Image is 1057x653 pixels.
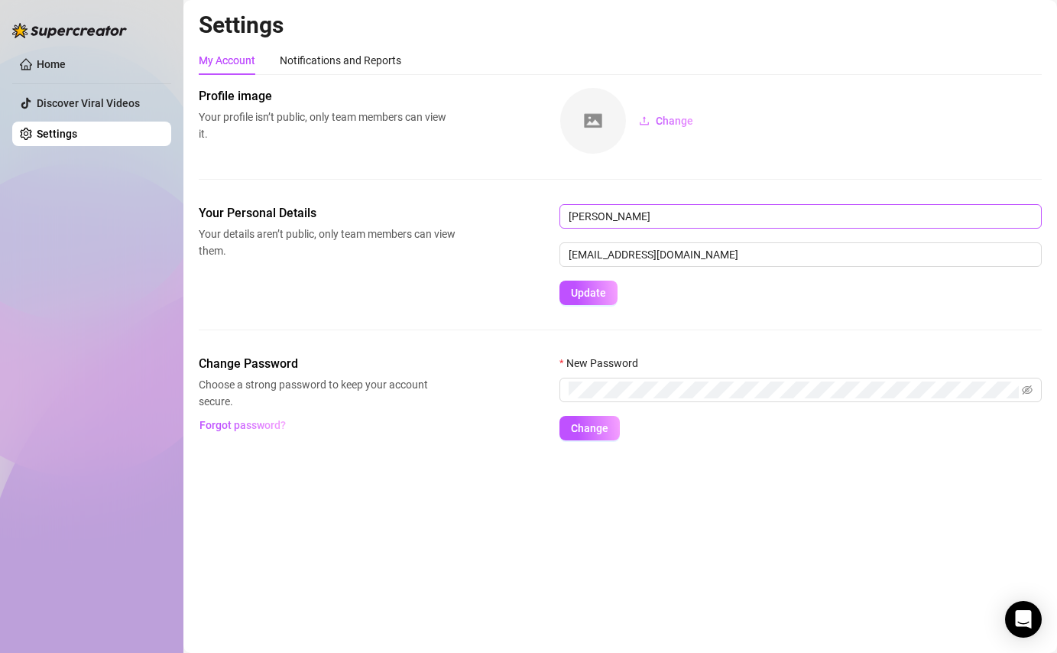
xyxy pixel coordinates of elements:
[559,281,618,305] button: Update
[571,287,606,299] span: Update
[37,128,77,140] a: Settings
[199,355,456,373] span: Change Password
[559,204,1042,229] input: Enter name
[1005,601,1042,638] div: Open Intercom Messenger
[571,422,608,434] span: Change
[280,52,401,69] div: Notifications and Reports
[199,413,286,437] button: Forgot password?
[559,355,648,372] label: New Password
[639,115,650,126] span: upload
[199,109,456,142] span: Your profile isn’t public, only team members can view it.
[627,109,705,133] button: Change
[560,88,626,154] img: square-placeholder.png
[199,376,456,410] span: Choose a strong password to keep your account secure.
[37,58,66,70] a: Home
[12,23,127,38] img: logo-BBDzfeDw.svg
[199,204,456,223] span: Your Personal Details
[37,97,140,109] a: Discover Viral Videos
[656,115,693,127] span: Change
[559,242,1042,267] input: Enter new email
[199,52,255,69] div: My Account
[199,419,286,431] span: Forgot password?
[199,11,1042,40] h2: Settings
[199,226,456,259] span: Your details aren’t public, only team members can view them.
[1022,385,1033,395] span: eye-invisible
[199,87,456,106] span: Profile image
[569,382,1019,398] input: New Password
[559,416,620,440] button: Change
